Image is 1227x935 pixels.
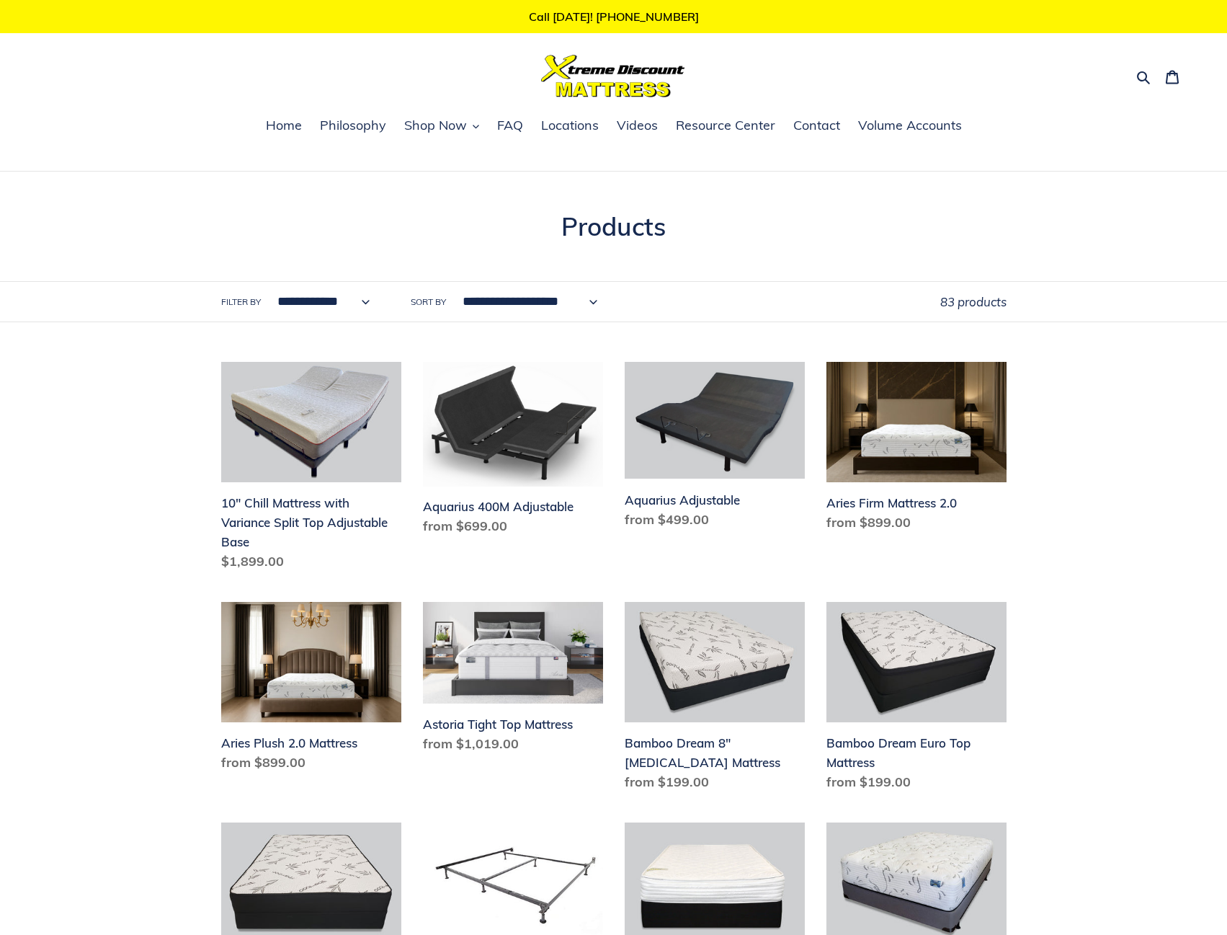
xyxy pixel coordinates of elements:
a: Volume Accounts [851,115,969,137]
img: Xtreme Discount Mattress [541,55,685,97]
span: Products [561,211,666,242]
a: Aquarius 400M Adjustable [423,362,603,541]
a: Contact [786,115,847,137]
a: Aries Plush 2.0 Mattress [221,602,401,778]
a: Home [259,115,309,137]
a: Resource Center [669,115,782,137]
a: 10" Chill Mattress with Variance Split Top Adjustable Base [221,362,401,577]
label: Filter by [221,296,261,309]
a: Locations [534,115,606,137]
span: FAQ [497,117,523,134]
span: Volume Accounts [858,117,962,134]
a: FAQ [490,115,530,137]
a: Astoria Tight Top Mattress [423,602,603,759]
span: Shop Now [404,117,467,134]
span: Contact [793,117,840,134]
span: 83 products [940,294,1007,309]
button: Shop Now [397,115,486,137]
a: Bamboo Dream Euro Top Mattress [826,602,1007,797]
span: Philosophy [320,117,386,134]
a: Videos [610,115,665,137]
span: Videos [617,117,658,134]
a: Aries Firm Mattress 2.0 [826,362,1007,538]
a: Aquarius Adjustable [625,362,805,534]
span: Home [266,117,302,134]
a: Philosophy [313,115,393,137]
span: Locations [541,117,599,134]
a: Bamboo Dream 8" Memory Foam Mattress [625,602,805,797]
span: Resource Center [676,117,775,134]
label: Sort by [411,296,446,309]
